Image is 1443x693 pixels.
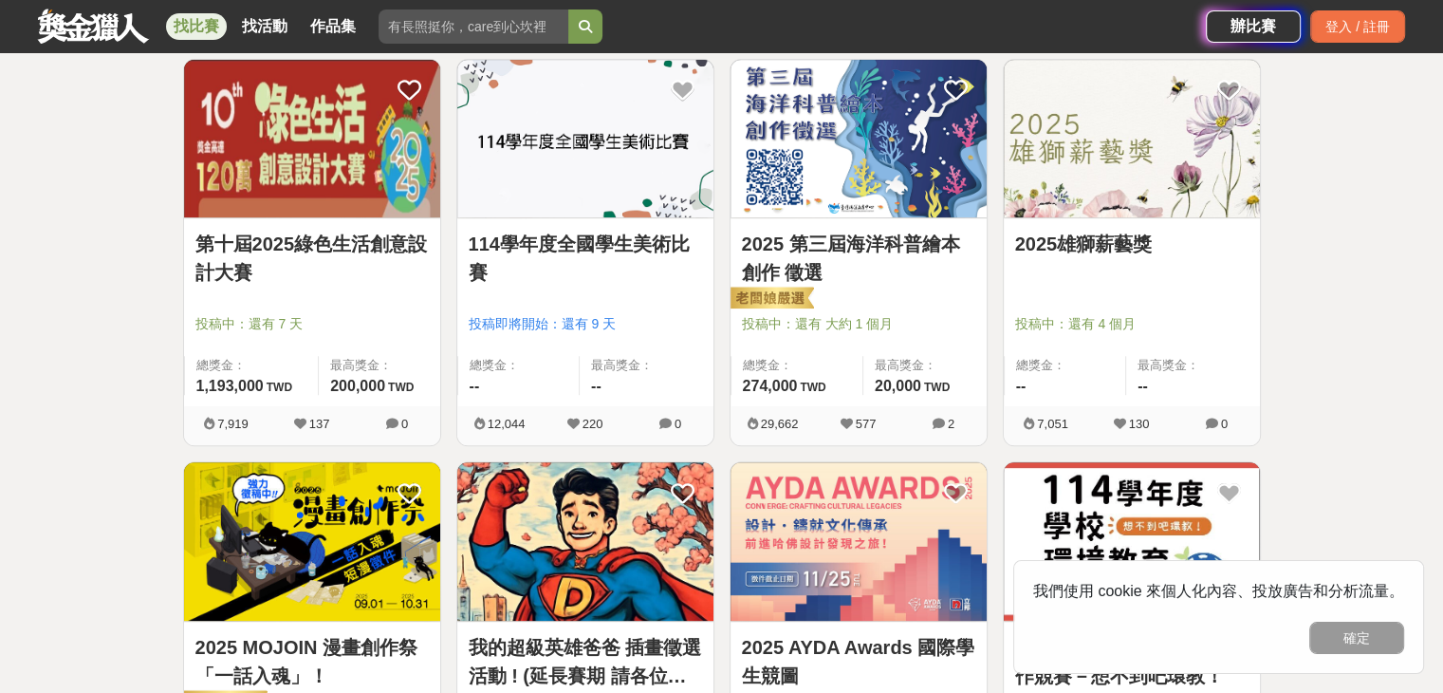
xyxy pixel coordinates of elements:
a: 第十屆2025綠色生活創意設計大賽 [195,230,429,287]
span: 總獎金： [196,356,307,375]
span: 130 [1129,417,1150,431]
span: 137 [309,417,330,431]
a: 辦比賽 [1206,10,1301,43]
span: 577 [856,417,877,431]
span: 投稿中：還有 4 個月 [1015,314,1249,334]
img: Cover Image [1004,60,1260,218]
a: 2025 第三屆海洋科普繪本創作 徵選 [742,230,975,287]
span: 投稿即將開始：還有 9 天 [469,314,702,334]
span: -- [591,378,601,394]
span: 投稿中：還有 7 天 [195,314,429,334]
img: Cover Image [184,60,440,218]
span: TWD [800,381,825,394]
span: -- [1016,378,1027,394]
a: 2025 MOJOIN 漫畫創作祭「一話入魂」！ [195,633,429,690]
img: Cover Image [457,60,713,218]
span: -- [1138,378,1148,394]
span: 0 [1221,417,1228,431]
img: Cover Image [731,60,987,218]
span: -- [470,378,480,394]
a: 作品集 [303,13,363,40]
a: 2025 AYDA Awards 國際學生競圖 [742,633,975,690]
a: Cover Image [1004,60,1260,219]
span: 最高獎金： [591,356,702,375]
span: 最高獎金： [875,356,975,375]
a: Cover Image [184,60,440,219]
a: Cover Image [457,60,713,219]
a: Cover Image [731,60,987,219]
span: 200,000 [330,378,385,394]
a: 2025雄獅薪藝獎 [1015,230,1249,258]
span: 12,044 [488,417,526,431]
span: 投稿中：還有 大約 1 個月 [742,314,975,334]
img: Cover Image [184,462,440,621]
input: 有長照挺你，care到心坎裡！青春出手，拍出照顧 影音徵件活動 [379,9,568,44]
span: 20,000 [875,378,921,394]
span: 最高獎金： [1138,356,1249,375]
img: 老闆娘嚴選 [727,286,814,312]
a: 我的超級英雄爸爸 插畫徵選活動 ! (延長賽期 請各位踴躍參與) [469,633,702,690]
span: 220 [583,417,603,431]
span: TWD [267,381,292,394]
button: 確定 [1309,622,1404,654]
span: 最高獎金： [330,356,428,375]
img: Cover Image [731,462,987,621]
img: Cover Image [1004,462,1260,621]
img: Cover Image [457,462,713,621]
span: 我們使用 cookie 來個人化內容、投放廣告和分析流量。 [1033,583,1404,599]
span: 274,000 [743,378,798,394]
a: 找比賽 [166,13,227,40]
span: TWD [924,381,950,394]
span: 總獎金： [1016,356,1115,375]
a: 找活動 [234,13,295,40]
a: 114學年度全國學生美術比賽 [469,230,702,287]
span: 1,193,000 [196,378,264,394]
span: 2 [948,417,954,431]
div: 登入 / 註冊 [1310,10,1405,43]
span: 7,919 [217,417,249,431]
span: 7,051 [1037,417,1068,431]
span: TWD [388,381,414,394]
span: 0 [675,417,681,431]
span: 29,662 [761,417,799,431]
span: 0 [401,417,408,431]
span: 總獎金： [470,356,568,375]
span: 總獎金： [743,356,851,375]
